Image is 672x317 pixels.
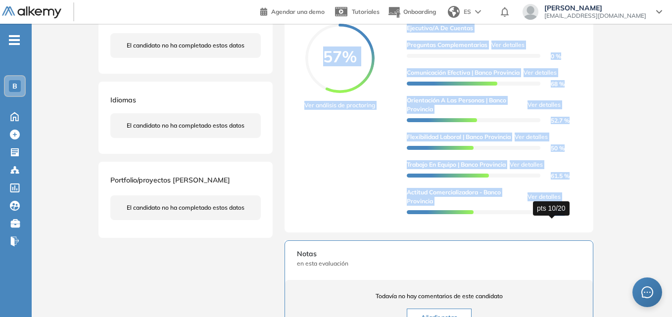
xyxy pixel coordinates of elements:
[260,5,325,17] a: Agendar una demo
[407,68,520,77] span: Comunicación efectiva | Banco Provincia
[539,52,561,60] span: 0 %
[464,7,471,16] span: ES
[475,10,481,14] img: arrow
[524,192,561,201] button: Ver detalles
[305,48,375,64] span: 57%
[387,1,436,23] button: Onboarding
[12,82,17,90] span: B
[524,100,561,109] button: Ver detalles
[403,8,436,15] span: Onboarding
[2,6,61,19] img: Logo
[127,203,244,212] span: El candidato no ha completado estos datos
[487,41,525,49] button: Ver detalles
[544,12,646,20] span: [EMAIL_ADDRESS][DOMAIN_NAME]
[506,160,543,169] button: Ver detalles
[297,249,581,259] span: Notas
[110,176,230,184] span: Portfolio/proyectos [PERSON_NAME]
[407,188,524,206] span: Actitud comercializadora - Banco Provincia
[448,6,460,18] img: world
[304,101,375,110] a: Ver análisis de proctoring
[511,133,548,141] button: Ver detalles
[297,292,581,301] span: Todavía no hay comentarios de este candidato
[533,201,570,216] div: pts 10/20
[407,96,524,114] span: Orientación a las personas | Banco Provincia
[515,133,548,141] span: Ver detalles
[520,68,557,77] button: Ver detalles
[641,286,654,299] span: message
[110,95,136,104] span: Idiomas
[539,80,565,88] span: 68 %
[407,24,574,33] span: Ejecutivo/a de Cuentas
[127,121,244,130] span: El candidato no ha completado estos datos
[510,160,543,169] span: Ver detalles
[528,100,561,109] span: Ver detalles
[524,68,557,77] span: Ver detalles
[297,259,581,268] span: en esta evaluación
[127,41,244,50] span: El candidato no ha completado estos datos
[271,8,325,15] span: Agendar una demo
[539,144,565,152] span: 50 %
[491,41,525,49] span: Ver detalles
[407,160,506,169] span: Trabajo en equipo | Banco Provincia
[9,39,20,41] i: -
[544,4,646,12] span: [PERSON_NAME]
[352,8,380,15] span: Tutoriales
[407,133,511,141] span: Flexibilidad Laboral | Banco Provincia
[539,117,570,124] span: 52.7 %
[528,192,561,201] span: Ver detalles
[407,41,487,49] span: Preguntas complementarias
[539,172,570,180] span: 61.5 %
